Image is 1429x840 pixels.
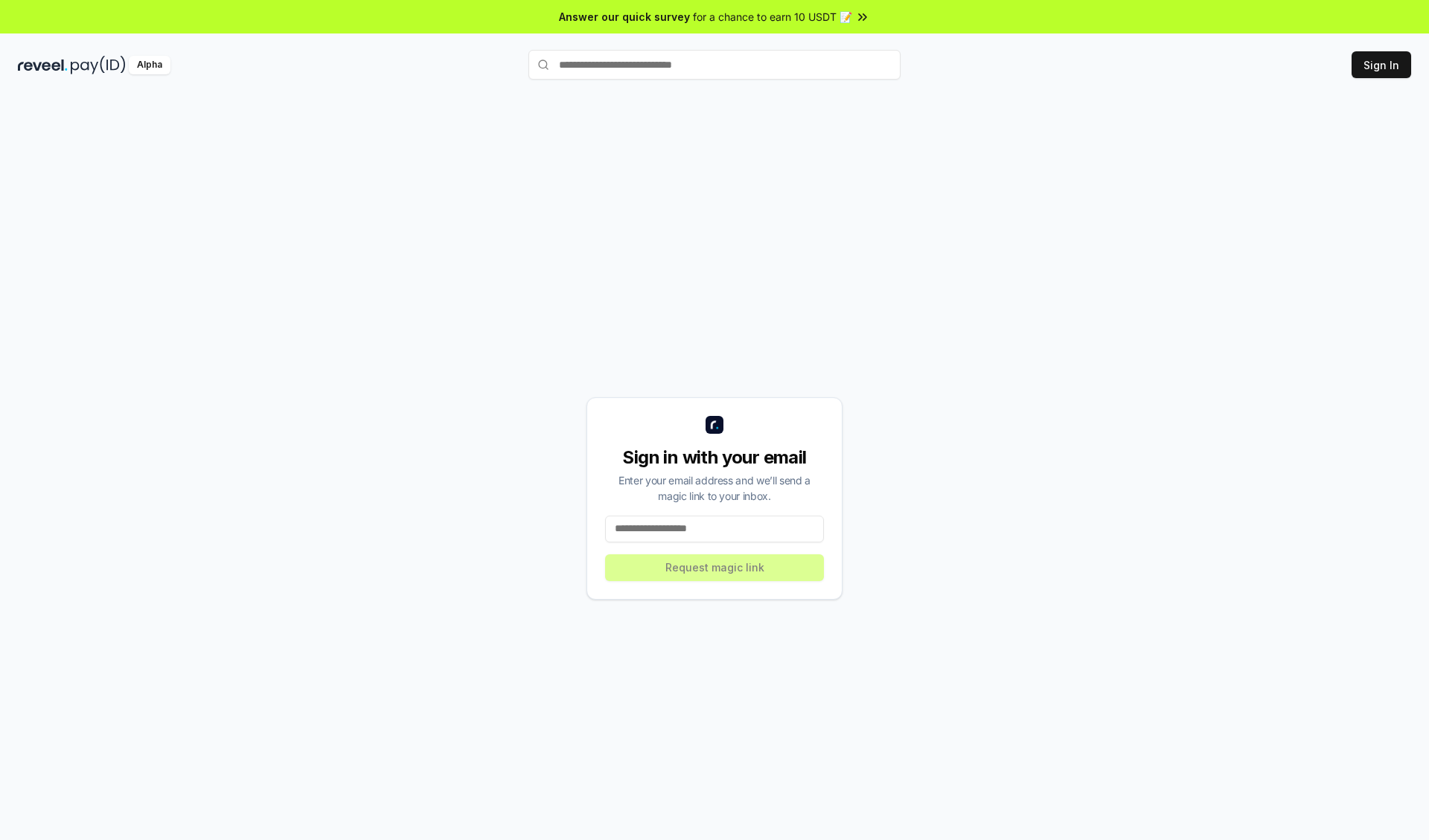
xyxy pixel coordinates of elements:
img: reveel_dark [18,56,68,74]
img: logo_small [706,416,723,434]
div: Sign in with your email [605,446,824,469]
div: Alpha [129,56,170,74]
button: Sign In [1352,51,1411,78]
span: Answer our quick survey [559,9,690,25]
div: Enter your email address and we’ll send a magic link to your inbox. [605,472,824,504]
span: for a chance to earn 10 USDT 📝 [693,9,852,25]
img: pay_id [71,56,126,74]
